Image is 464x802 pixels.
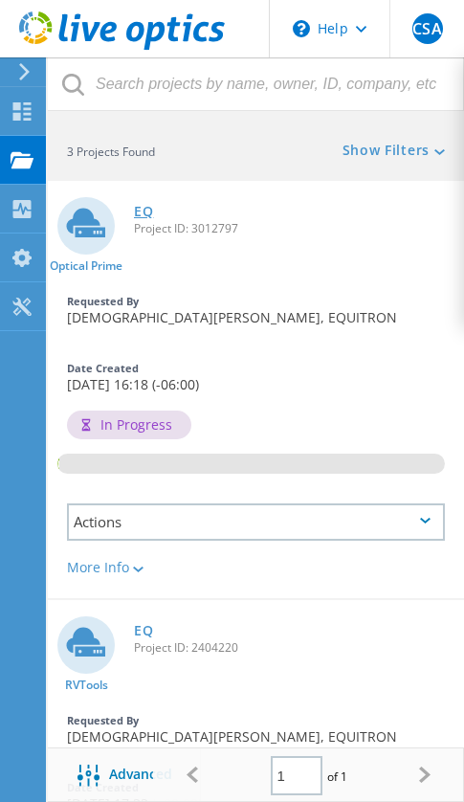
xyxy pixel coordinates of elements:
[65,679,108,691] span: RVTools
[67,363,445,373] div: Date Created
[50,260,122,272] span: Optical Prime
[134,624,153,637] a: EQ
[342,144,445,160] a: Show Filters
[67,715,445,725] div: Requested By
[293,20,310,37] svg: \n
[134,223,454,234] span: Project ID: 3012797
[48,705,464,753] div: [DEMOGRAPHIC_DATA][PERSON_NAME], EQUITRON
[109,767,172,780] span: Advanced
[67,503,445,541] div: Actions
[412,21,441,36] span: CSA
[57,454,59,471] span: 0.43%
[67,144,155,160] span: 3 Projects Found
[134,205,153,218] a: EQ
[327,769,347,785] span: of 1
[67,561,445,574] div: More Info
[19,40,225,54] a: Live Optics Dashboard
[134,642,454,654] span: Project ID: 2404220
[48,353,464,401] div: [DATE] 16:18 (-06:00)
[67,411,191,439] div: In Progress
[67,296,445,306] div: Requested By
[48,286,464,334] div: [DEMOGRAPHIC_DATA][PERSON_NAME], EQUITRON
